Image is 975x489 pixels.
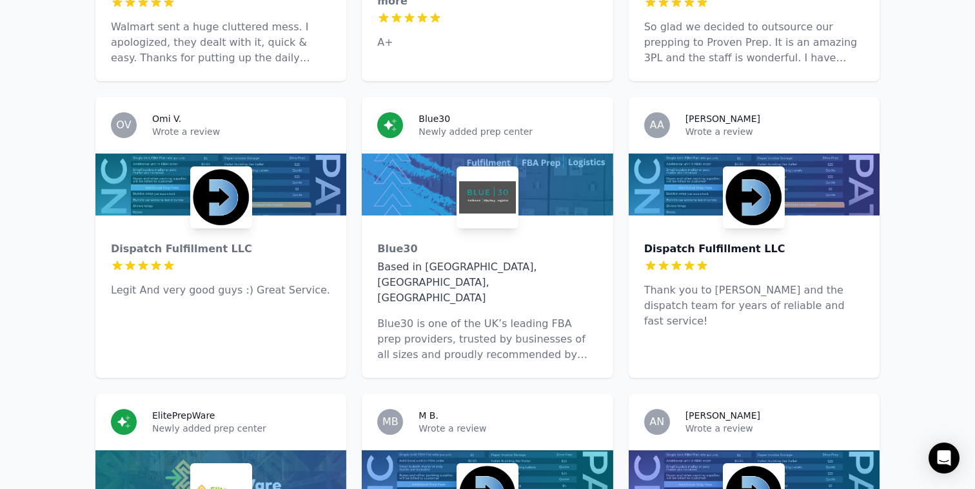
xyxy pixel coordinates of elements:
p: Wrote a review [419,422,597,435]
div: Dispatch Fulfillment LLC [644,241,864,257]
h3: Omi V. [152,112,181,125]
span: AN [649,417,664,427]
p: Legit And very good guys :) Great Service. [111,283,331,298]
h3: [PERSON_NAME] [685,112,760,125]
img: Dispatch Fulfillment LLC [725,169,782,226]
span: MB [382,417,399,427]
p: Blue30 is one of the UK’s leading FBA prep providers, trusted by businesses of all sizes and prou... [377,316,597,363]
p: Newly added prep center [419,125,597,138]
a: AA[PERSON_NAME]Wrote a reviewDispatch Fulfillment LLCDispatch Fulfillment LLCThank you to [PERSON... [629,97,880,378]
img: Blue30 [459,169,516,226]
div: Blue30 [377,241,597,257]
div: Based in [GEOGRAPHIC_DATA], [GEOGRAPHIC_DATA], [GEOGRAPHIC_DATA] [377,259,597,306]
span: AA [649,120,664,130]
p: Wrote a review [152,125,331,138]
p: Thank you to [PERSON_NAME] and the dispatch team for years of reliable and fast service! [644,283,864,329]
div: Open Intercom Messenger [929,443,960,474]
p: Walmart sent a huge cluttered mess. I apologized, they dealt with it, quick & easy. Thanks for pu... [111,19,331,66]
p: Wrote a review [685,422,864,435]
p: Newly added prep center [152,422,331,435]
h3: ElitePrepWare [152,409,215,422]
span: OV [116,120,131,130]
p: Wrote a review [685,125,864,138]
p: So glad we decided to outsource our prepping to Proven Prep. It is an amazing 3PL and the staff i... [644,19,864,66]
h3: M B. [419,409,438,422]
div: Dispatch Fulfillment LLC [111,241,331,257]
a: OVOmi V.Wrote a reviewDispatch Fulfillment LLCDispatch Fulfillment LLCLegit And very good guys :)... [95,97,346,378]
h3: Blue30 [419,112,450,125]
p: A+ [377,35,597,50]
a: Blue30Newly added prep centerBlue30Blue30Based in [GEOGRAPHIC_DATA], [GEOGRAPHIC_DATA], [GEOGRAPH... [362,97,613,378]
h3: [PERSON_NAME] [685,409,760,422]
img: Dispatch Fulfillment LLC [193,169,250,226]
